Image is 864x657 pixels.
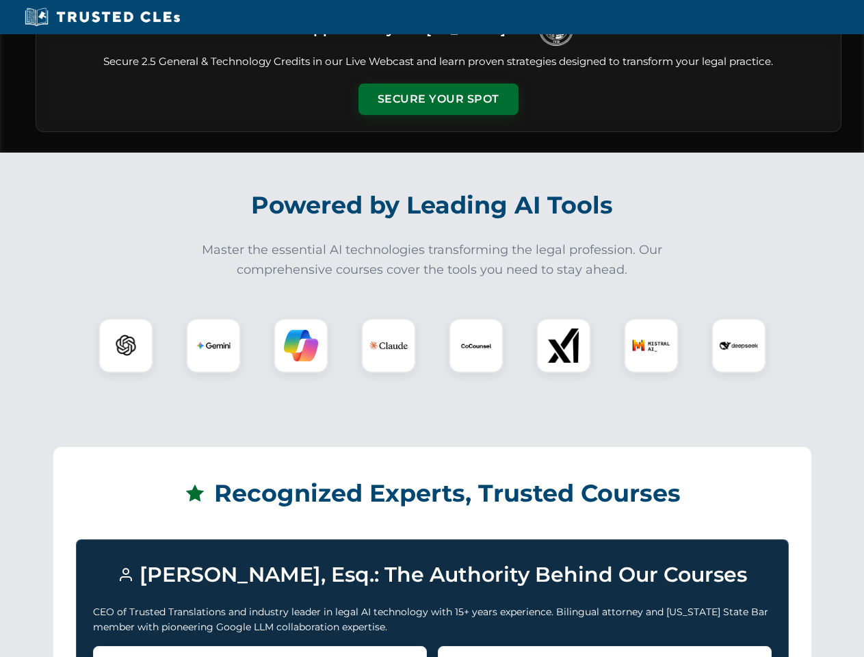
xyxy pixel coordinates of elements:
[193,240,672,280] p: Master the essential AI technologies transforming the legal profession. Our comprehensive courses...
[53,54,824,70] p: Secure 2.5 General & Technology Credits in our Live Webcast and learn proven strategies designed ...
[106,326,146,365] img: ChatGPT Logo
[536,318,591,373] div: xAI
[711,318,766,373] div: DeepSeek
[369,326,408,365] img: Claude Logo
[547,328,581,363] img: xAI Logo
[284,328,318,363] img: Copilot Logo
[99,318,153,373] div: ChatGPT
[358,83,519,115] button: Secure Your Spot
[632,326,670,365] img: Mistral AI Logo
[186,318,241,373] div: Gemini
[274,318,328,373] div: Copilot
[459,328,493,363] img: CoCounsel Logo
[720,326,758,365] img: DeepSeek Logo
[76,469,789,517] h2: Recognized Experts, Trusted Courses
[93,604,772,635] p: CEO of Trusted Translations and industry leader in legal AI technology with 15+ years experience....
[196,328,231,363] img: Gemini Logo
[449,318,503,373] div: CoCounsel
[624,318,679,373] div: Mistral AI
[361,318,416,373] div: Claude
[53,181,811,229] h2: Powered by Leading AI Tools
[93,556,772,593] h3: [PERSON_NAME], Esq.: The Authority Behind Our Courses
[21,7,184,27] img: Trusted CLEs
